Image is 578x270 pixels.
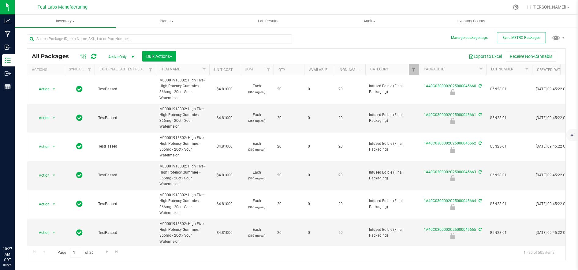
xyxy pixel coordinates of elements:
[338,86,362,92] span: 20
[209,219,240,247] td: $4.81000
[369,170,415,181] span: Infused Edible (Final Packaging)
[99,67,147,71] a: External Lab Test Result
[277,115,300,121] span: 20
[451,35,488,40] button: Manage package tags
[409,64,419,75] a: Filter
[199,64,209,75] a: Filter
[418,118,487,124] div: Not Packaged
[319,15,420,28] a: Audit
[76,228,83,237] span: In Sync
[146,64,156,75] a: Filter
[478,84,482,88] span: Sync from Compliance System
[76,200,83,208] span: In Sync
[159,106,206,130] span: M00001918302: High Five - High Potency Gummies - 366mg - 20ct - Sour Watermelon
[308,201,331,207] span: 0
[33,200,50,208] span: Action
[340,68,367,72] a: Non-Available
[369,141,415,152] span: Infused Edible (Final Packaging)
[5,57,11,63] inline-svg: Inventory
[76,142,83,151] span: In Sync
[490,201,528,207] span: G5N28-01
[277,230,300,236] span: 20
[522,64,532,75] a: Filter
[244,141,270,152] span: Each
[33,228,50,237] span: Action
[98,115,152,121] span: TestPassed
[476,64,486,75] a: Filter
[3,246,12,263] p: 10:27 AM CDT
[420,15,522,28] a: Inventory Counts
[308,115,331,121] span: 0
[536,172,570,178] span: [DATE] 09:45:22 CDT
[32,68,62,72] div: Actions
[244,233,270,238] p: (366 mg ea.)
[369,83,415,95] span: Infused Edible (Final Packaging)
[209,75,240,104] td: $4.81000
[478,113,482,117] span: Sync from Compliance System
[277,172,300,178] span: 20
[536,144,570,149] span: [DATE] 09:45:22 CDT
[244,112,270,124] span: Each
[527,5,566,9] span: Hi, [PERSON_NAME]!
[244,147,270,152] p: (366 mg ea.)
[370,67,388,71] a: Category
[424,84,476,88] a: 1A40C0300002C25000045660
[536,86,570,92] span: [DATE] 09:45:22 CDT
[465,51,506,62] button: Export to Excel
[490,144,528,149] span: G5N28-01
[491,67,513,71] a: Lot Number
[218,15,319,28] a: Lab Results
[159,135,206,159] span: M00001918302: High Five - High Potency Gummies - 366mg - 20ct - Sour Watermelon
[69,67,92,71] a: Sync Status
[159,221,206,245] span: M00001918302: High Five - High Potency Gummies - 366mg - 20ct - Sour Watermelon
[263,64,274,75] a: Filter
[209,161,240,190] td: $4.81000
[209,133,240,161] td: $4.81000
[5,70,11,77] inline-svg: Outbound
[338,201,362,207] span: 20
[5,44,11,50] inline-svg: Inbound
[338,172,362,178] span: 20
[418,147,487,153] div: Not Packaged
[418,204,487,210] div: Not Packaged
[50,142,58,151] span: select
[418,175,487,181] div: Not Packaged
[497,32,546,43] button: Sync METRC Packages
[76,171,83,179] span: In Sync
[369,112,415,124] span: Infused Edible (Final Packaging)
[159,77,206,101] span: M00001918302: High Five - High Potency Gummies - 366mg - 20ct - Sour Watermelon
[33,171,50,180] span: Action
[277,86,300,92] span: 20
[103,248,111,256] a: Go to the next page
[146,54,172,59] span: Bulk Actions
[98,201,152,207] span: TestPassed
[424,199,476,203] a: 1A40C0300002C25000045664
[50,228,58,237] span: select
[490,115,528,121] span: G5N28-01
[244,227,270,238] span: Each
[308,86,331,92] span: 0
[15,18,116,24] span: Inventory
[52,248,99,257] span: Page of 26
[478,170,482,174] span: Sync from Compliance System
[308,172,331,178] span: 0
[309,68,327,72] a: Available
[245,67,253,71] a: UOM
[32,53,75,60] span: All Packages
[536,115,570,121] span: [DATE] 09:45:22 CDT
[38,5,88,10] span: Teal Labs Manufacturing
[98,86,152,92] span: TestPassed
[519,248,559,257] span: 1 - 20 of 505 items
[418,89,487,95] div: Not Packaged
[116,18,217,24] span: Plants
[98,172,152,178] span: TestPassed
[424,227,476,232] a: 1A40C0300002C25000045665
[161,67,180,71] a: Item Name
[369,198,415,210] span: Infused Edible (Final Packaging)
[76,114,83,122] span: In Sync
[277,144,300,149] span: 20
[142,51,176,62] button: Bulk Actions
[209,104,240,133] td: $4.81000
[244,83,270,95] span: Each
[159,192,206,216] span: M00001918302: High Five - High Potency Gummies - 366mg - 20ct - Sour Watermelon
